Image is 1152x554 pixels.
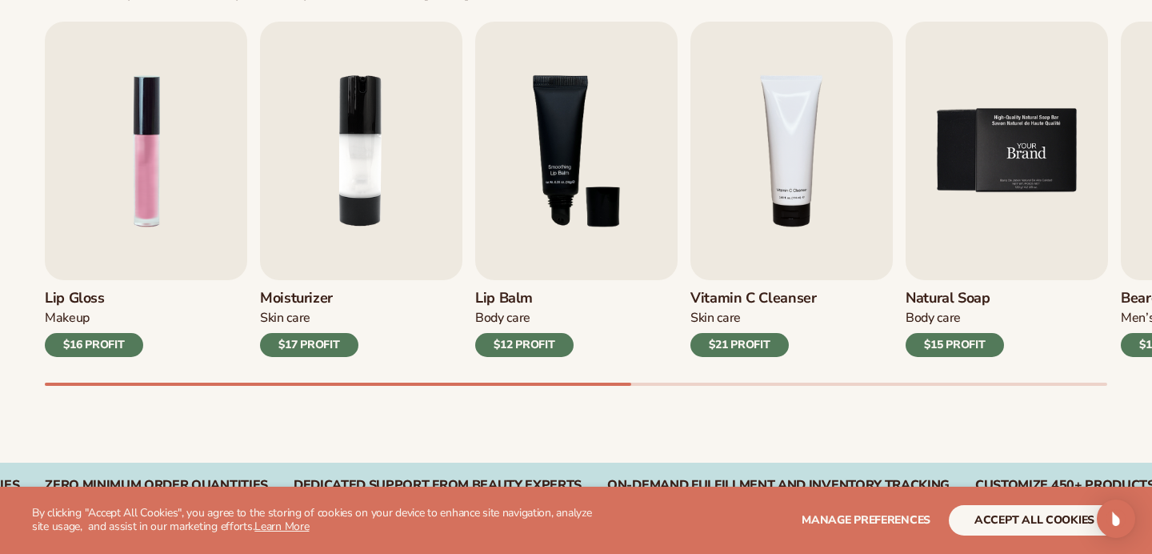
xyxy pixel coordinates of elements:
h3: Vitamin C Cleanser [690,290,817,307]
a: 2 / 9 [260,22,462,357]
div: $15 PROFIT [906,333,1004,357]
p: By clicking "Accept All Cookies", you agree to the storing of cookies on your device to enhance s... [32,507,602,534]
div: On-Demand Fulfillment and Inventory Tracking [607,478,950,493]
button: accept all cookies [949,505,1120,536]
button: Manage preferences [802,505,930,536]
div: $17 PROFIT [260,333,358,357]
a: 3 / 9 [475,22,678,357]
div: Skin Care [260,310,358,327]
img: Shopify Image 6 [906,22,1108,280]
a: 1 / 9 [45,22,247,357]
h3: Natural Soap [906,290,1004,307]
div: $21 PROFIT [690,333,789,357]
div: Dedicated Support From Beauty Experts [294,478,582,493]
h3: Moisturizer [260,290,358,307]
div: Body Care [475,310,574,327]
h3: Lip Balm [475,290,574,307]
div: Zero Minimum Order QuantitieS [45,478,268,493]
div: $16 PROFIT [45,333,143,357]
div: Makeup [45,310,143,327]
span: Manage preferences [802,512,930,528]
h3: Lip Gloss [45,290,143,307]
div: $12 PROFIT [475,333,574,357]
a: 5 / 9 [906,22,1108,357]
a: Learn More [254,519,309,534]
div: Body Care [906,310,1004,327]
div: Skin Care [690,310,817,327]
a: 4 / 9 [690,22,893,357]
div: Open Intercom Messenger [1097,500,1135,538]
